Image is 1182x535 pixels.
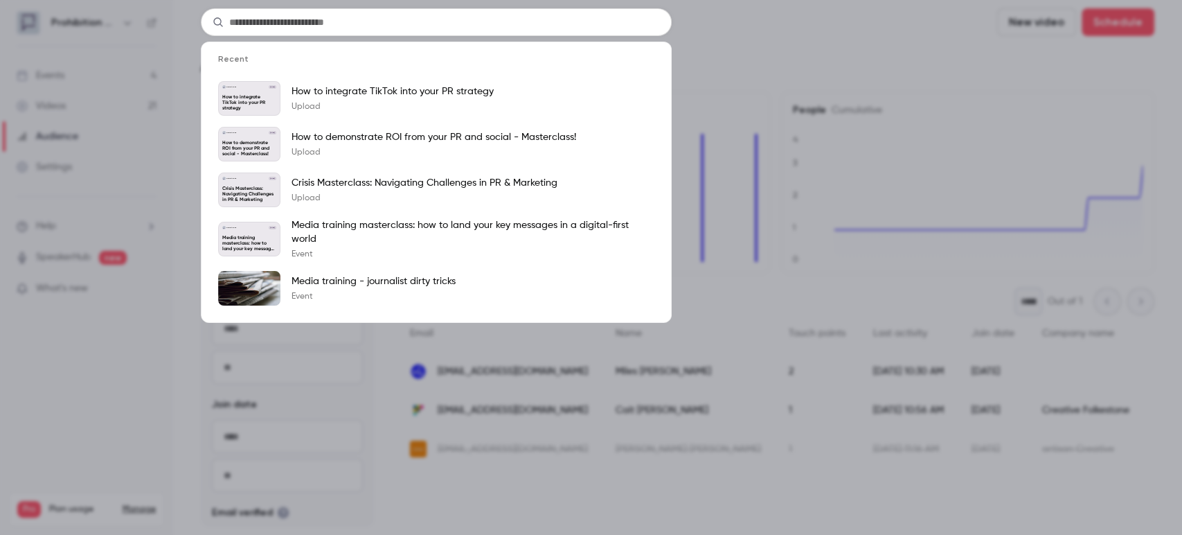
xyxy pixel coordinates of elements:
[292,193,557,204] p: Upload
[292,274,456,288] p: Media training - journalist dirty tricks
[222,85,225,88] img: How to integrate TikTok into your PR strategy
[269,177,276,179] span: [DATE]
[226,227,236,229] p: Prohibition PR
[269,131,276,134] span: [DATE]
[292,130,576,144] p: How to demonstrate ROI from your PR and social - Masterclass!
[269,85,276,88] span: [DATE]
[226,177,236,179] p: Prohibition PR
[292,218,654,246] p: Media training masterclass: how to land your key messages in a digital-first world
[222,141,276,157] p: How to demonstrate ROI from your PR and social - Masterclass!
[292,147,576,158] p: Upload
[292,176,557,190] p: Crisis Masterclass: Navigating Challenges in PR & Marketing
[218,271,280,306] img: Media training - journalist dirty tricks
[292,101,494,112] p: Upload
[222,177,225,179] img: Crisis Masterclass: Navigating Challenges in PR & Marketing
[222,236,276,252] p: Media training masterclass: how to land your key messages in a digital-first world
[292,291,456,302] p: Event
[292,249,654,260] p: Event
[222,95,276,112] p: How to integrate TikTok into your PR strategy
[202,53,671,76] li: Recent
[222,226,225,229] img: Media training masterclass: how to land your key messages in a digital-first world
[222,186,276,203] p: Crisis Masterclass: Navigating Challenges in PR & Marketing
[269,226,276,229] span: [DATE]
[226,86,236,88] p: Prohibition PR
[292,85,494,98] p: How to integrate TikTok into your PR strategy
[222,131,225,134] img: How to demonstrate ROI from your PR and social - Masterclass!
[226,132,236,134] p: Prohibition PR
